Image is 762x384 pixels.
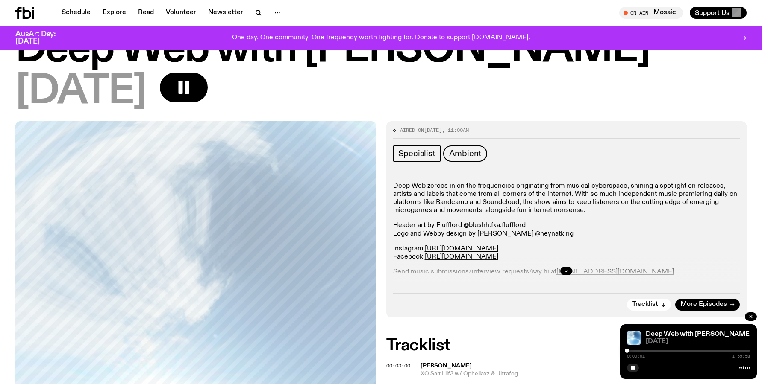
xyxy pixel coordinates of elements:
[425,245,498,252] a: [URL][DOMAIN_NAME]
[690,7,747,19] button: Support Us
[442,127,469,134] span: , 11:00am
[161,7,201,19] a: Volunteer
[15,73,146,111] span: [DATE]
[386,338,747,353] h2: Tracklist
[619,7,683,19] button: On AirMosaic
[400,127,424,134] span: Aired on
[627,299,671,311] button: Tracklist
[632,301,658,308] span: Tracklist
[449,149,482,158] span: Ambient
[203,7,248,19] a: Newsletter
[732,354,750,358] span: 1:59:58
[421,363,472,369] span: [PERSON_NAME]
[443,145,488,162] a: Ambient
[646,338,750,345] span: [DATE]
[393,245,740,261] p: Instagram: Facebook:
[393,182,740,215] p: Deep Web zeroes in on the frequencies originating from musical cyberspace, shining a spotlight on...
[424,127,442,134] span: [DATE]
[15,31,70,45] h3: AusArt Day: [DATE]
[133,7,159,19] a: Read
[646,331,752,337] a: Deep Web with [PERSON_NAME]
[393,145,441,162] a: Specialist
[425,253,498,260] a: [URL][DOMAIN_NAME]
[393,221,740,238] p: Header art by Flufflord @blushh.fka.flufflord Logo and Webby design by [PERSON_NAME] @heynatking
[627,354,645,358] span: 0:00:01
[97,7,131,19] a: Explore
[386,362,410,369] span: 00:03:00
[232,34,530,42] p: One day. One community. One frequency worth fighting for. Donate to support [DOMAIN_NAME].
[695,9,730,17] span: Support Us
[421,370,747,378] span: XO Salt Llif3 w/ Opheliaxz & Ultrafog
[398,149,435,158] span: Specialist
[15,31,747,69] h1: Deep Web with [PERSON_NAME]
[675,299,740,311] a: More Episodes
[386,364,410,368] button: 00:03:00
[680,301,727,308] span: More Episodes
[56,7,96,19] a: Schedule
